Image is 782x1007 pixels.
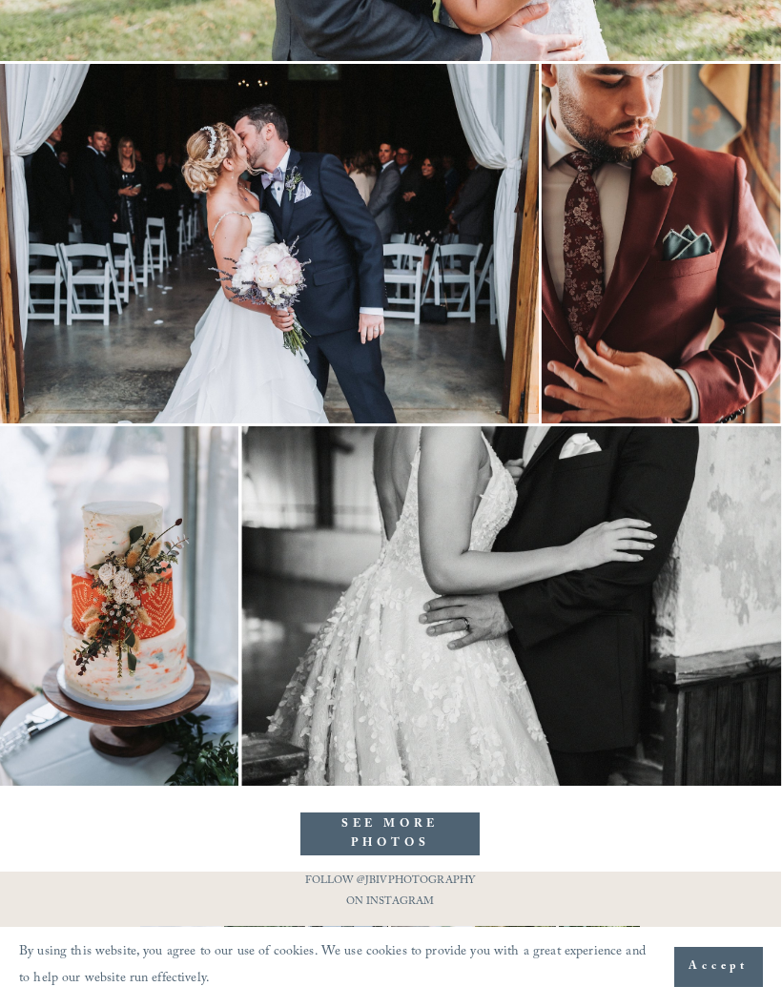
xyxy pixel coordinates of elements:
[19,940,655,994] p: By using this website, you agree to our use of cookies. We use cookies to provide you with a grea...
[300,812,481,855] a: SEE MORE PHOTOS
[542,64,781,423] img: Man in maroon suit with floral tie and pocket square
[689,957,749,976] span: Accept
[674,947,763,987] button: Accept
[241,426,781,786] img: Close-up of a bride and groom embracing, with the groom's hand on the bride's waist, wearing wedd...
[297,872,484,914] p: FOLLOW @JBIVPHOTOGRAPHY ON INSTAGRAM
